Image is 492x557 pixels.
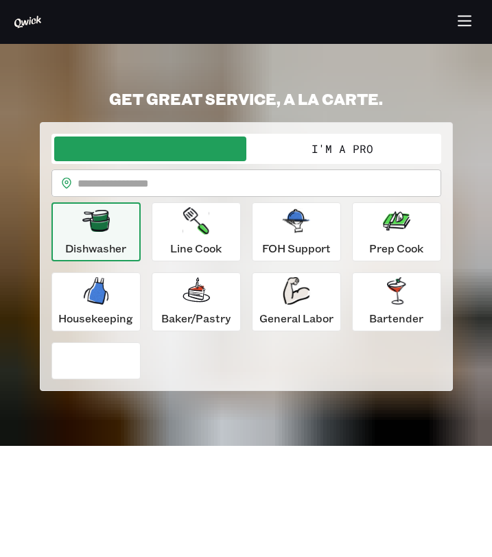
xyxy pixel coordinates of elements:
[65,240,126,257] p: Dishwasher
[262,240,331,257] p: FOH Support
[252,272,341,331] button: General Labor
[152,202,241,261] button: Line Cook
[58,310,133,327] p: Housekeeping
[40,89,453,108] h2: GET GREAT SERVICE, A LA CARTE.
[369,240,423,257] p: Prep Cook
[51,202,141,261] button: Dishwasher
[252,202,341,261] button: FOH Support
[369,310,423,327] p: Bartender
[352,202,441,261] button: Prep Cook
[259,310,333,327] p: General Labor
[152,272,241,331] button: Baker/Pastry
[51,272,141,331] button: Housekeeping
[170,240,222,257] p: Line Cook
[161,310,231,327] p: Baker/Pastry
[246,137,438,161] button: I'm a Pro
[54,137,246,161] button: I'm a Business
[352,272,441,331] button: Bartender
